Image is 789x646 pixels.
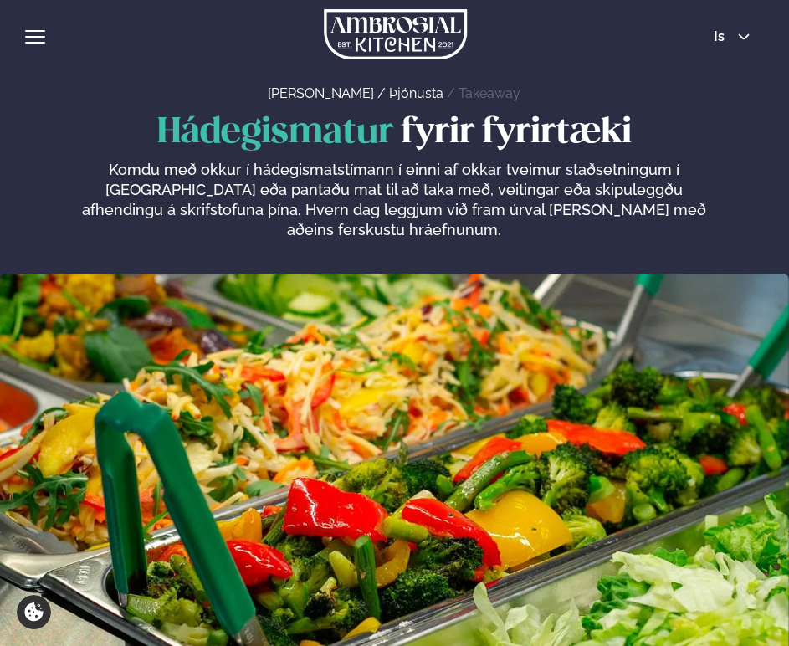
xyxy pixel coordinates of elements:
button: hamburger [25,27,45,47]
span: Hádegismatur [157,116,393,150]
button: is [700,30,763,44]
a: Cookie settings [17,595,51,629]
span: is [714,30,730,44]
h1: fyrir fyrirtæki [33,114,756,153]
p: Komdu með okkur í hádegismatstímann í einni af okkar tveimur staðsetningum í [GEOGRAPHIC_DATA] eð... [78,160,710,240]
a: Þjónusta [389,85,443,101]
span: / [377,85,389,101]
a: Takeaway [459,85,520,101]
a: [PERSON_NAME] [268,85,374,101]
span: / [447,85,459,101]
img: logo [324,9,467,59]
